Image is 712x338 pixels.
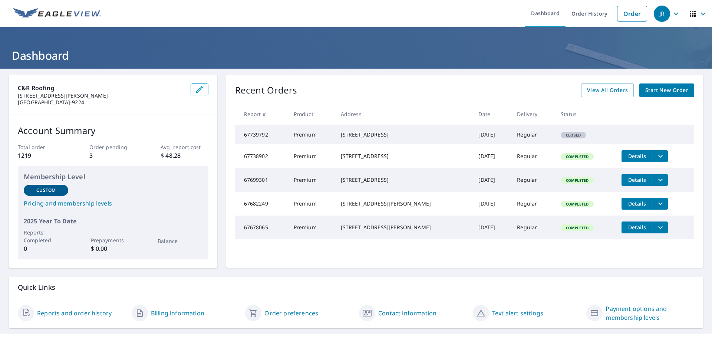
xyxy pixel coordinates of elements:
[511,192,555,216] td: Regular
[235,192,288,216] td: 67682249
[37,309,112,318] a: Reports and order history
[654,6,670,22] div: JR
[472,168,511,192] td: [DATE]
[288,168,335,192] td: Premium
[511,103,555,125] th: Delivery
[645,86,688,95] span: Start New Order
[18,99,185,106] p: [GEOGRAPHIC_DATA]-9224
[639,83,694,97] a: Start New Order
[24,172,202,182] p: Membership Level
[158,237,202,245] p: Balance
[341,224,467,231] div: [STREET_ADDRESS][PERSON_NAME]
[18,151,65,160] p: 1219
[91,244,135,253] p: $ 0.00
[653,198,668,210] button: filesDropdownBtn-67682249
[622,174,653,186] button: detailsBtn-67699301
[561,225,593,230] span: Completed
[161,143,208,151] p: Avg. report cost
[341,200,467,207] div: [STREET_ADDRESS][PERSON_NAME]
[264,309,318,318] a: Order preferences
[472,125,511,144] td: [DATE]
[18,92,185,99] p: [STREET_ADDRESS][PERSON_NAME]
[511,168,555,192] td: Regular
[13,8,101,19] img: EV Logo
[235,216,288,239] td: 67678065
[235,103,288,125] th: Report #
[235,83,297,97] p: Recent Orders
[511,216,555,239] td: Regular
[18,83,185,92] p: C&R Roofing
[235,144,288,168] td: 67738902
[606,304,694,322] a: Payment options and membership levels
[472,103,511,125] th: Date
[24,244,68,253] p: 0
[561,132,585,138] span: Closed
[18,283,694,292] p: Quick Links
[472,216,511,239] td: [DATE]
[555,103,616,125] th: Status
[18,143,65,151] p: Total order
[626,152,648,160] span: Details
[235,168,288,192] td: 67699301
[626,224,648,231] span: Details
[341,152,467,160] div: [STREET_ADDRESS]
[626,200,648,207] span: Details
[89,143,137,151] p: Order pending
[36,187,56,194] p: Custom
[288,192,335,216] td: Premium
[511,125,555,144] td: Regular
[288,144,335,168] td: Premium
[288,103,335,125] th: Product
[581,83,634,97] a: View All Orders
[561,178,593,183] span: Completed
[288,216,335,239] td: Premium
[622,221,653,233] button: detailsBtn-67678065
[91,236,135,244] p: Prepayments
[9,48,703,63] h1: Dashboard
[653,221,668,233] button: filesDropdownBtn-67678065
[617,6,647,22] a: Order
[24,229,68,244] p: Reports Completed
[378,309,436,318] a: Contact information
[472,192,511,216] td: [DATE]
[561,201,593,207] span: Completed
[151,309,204,318] a: Billing information
[561,154,593,159] span: Completed
[653,150,668,162] button: filesDropdownBtn-67738902
[235,125,288,144] td: 67739792
[24,199,202,208] a: Pricing and membership levels
[161,151,208,160] p: $ 48.28
[472,144,511,168] td: [DATE]
[335,103,473,125] th: Address
[622,198,653,210] button: detailsBtn-67682249
[288,125,335,144] td: Premium
[511,144,555,168] td: Regular
[89,151,137,160] p: 3
[24,217,202,226] p: 2025 Year To Date
[626,176,648,183] span: Details
[587,86,628,95] span: View All Orders
[341,176,467,184] div: [STREET_ADDRESS]
[341,131,467,138] div: [STREET_ADDRESS]
[18,124,208,137] p: Account Summary
[492,309,543,318] a: Text alert settings
[622,150,653,162] button: detailsBtn-67738902
[653,174,668,186] button: filesDropdownBtn-67699301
